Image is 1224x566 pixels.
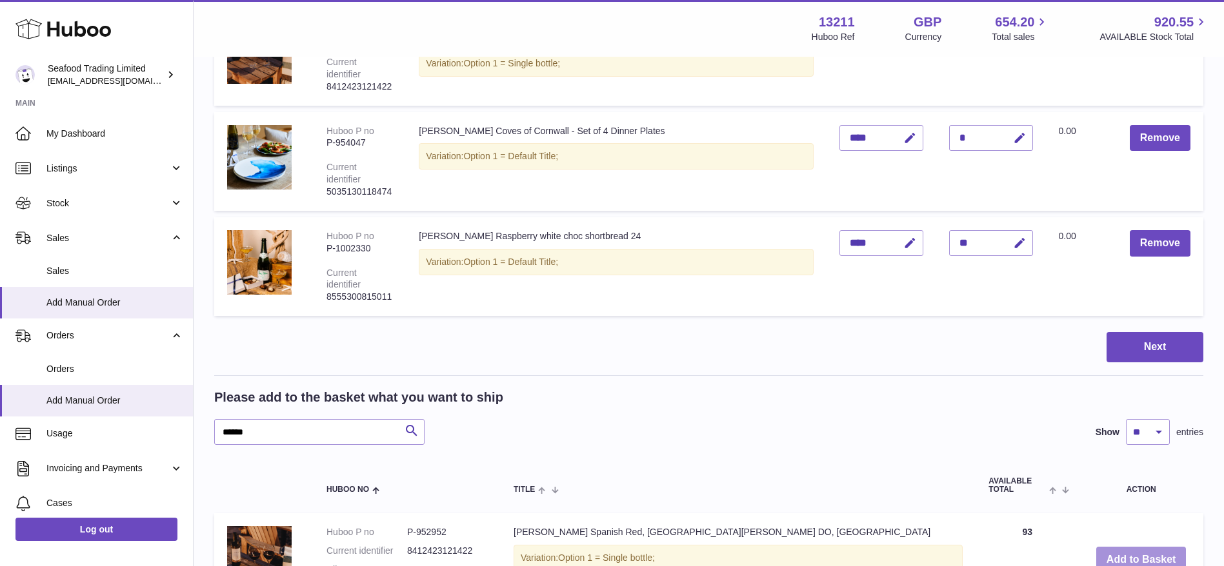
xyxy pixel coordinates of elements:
span: Invoicing and Payments [46,462,170,474]
strong: GBP [914,14,941,31]
span: 654.20 [995,14,1034,31]
span: Listings [46,162,170,175]
span: Sales [46,232,170,244]
div: Variation: [419,50,813,77]
span: Total sales [992,31,1049,43]
div: P-1002330 [326,242,393,255]
div: Seafood Trading Limited [48,63,164,87]
div: Huboo P no [326,231,374,241]
span: entries [1176,426,1203,438]
div: Current identifier [326,268,361,290]
th: Action [1079,464,1203,507]
div: Huboo Ref [812,31,855,43]
span: Orders [46,329,170,342]
span: Add Manual Order [46,297,183,309]
label: Show [1096,426,1119,438]
div: 5035130118474 [326,186,393,198]
td: [PERSON_NAME] Raspberry white choc shortbread 24 [406,217,826,316]
span: 0.00 [1059,126,1076,136]
span: Option 1 = Single bottle; [463,58,560,68]
span: AVAILABLE Total [988,477,1046,494]
a: 654.20 Total sales [992,14,1049,43]
div: Currency [905,31,942,43]
span: AVAILABLE Stock Total [1099,31,1209,43]
dt: Current identifier [326,545,407,557]
img: Rick Stein Coves of Cornwall - Set of 4 Dinner Plates [227,125,292,190]
span: [EMAIL_ADDRESS][DOMAIN_NAME] [48,75,190,86]
span: Option 1 = Default Title; [463,151,558,161]
div: Current identifier [326,57,361,79]
span: Orders [46,363,183,375]
h2: Please add to the basket what you want to ship [214,389,503,406]
div: P-954047 [326,137,393,149]
a: 920.55 AVAILABLE Stock Total [1099,14,1209,43]
span: 920.55 [1154,14,1194,31]
dt: Huboo P no [326,526,407,538]
span: Stock [46,197,170,210]
td: [PERSON_NAME] Coves of Cornwall - Set of 4 Dinner Plates [406,112,826,211]
span: Usage [46,427,183,440]
span: Cases [46,497,183,509]
button: Remove [1130,125,1190,151]
div: Current identifier [326,162,361,184]
dd: P-952952 [407,526,488,538]
span: Option 1 = Single bottle; [558,552,655,563]
a: Log out [15,518,177,541]
div: 8412423121422 [326,81,393,93]
div: 8555300815011 [326,291,393,303]
button: Remove [1130,230,1190,257]
div: Variation: [419,143,813,170]
strong: 13211 [819,14,855,31]
img: internalAdmin-13211@internal.huboo.com [15,65,35,84]
span: My Dashboard [46,128,183,140]
span: Option 1 = Default Title; [463,257,558,267]
img: Rick Stein Raspberry white choc shortbread 24 [227,230,292,295]
span: 0.00 [1059,231,1076,241]
span: Sales [46,265,183,277]
dd: 8412423121422 [407,545,488,557]
span: Title [514,485,535,494]
button: Next [1107,332,1203,362]
div: Huboo P no [326,126,374,136]
span: Add Manual Order [46,395,183,407]
span: Huboo no [326,485,369,494]
div: Variation: [419,249,813,275]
